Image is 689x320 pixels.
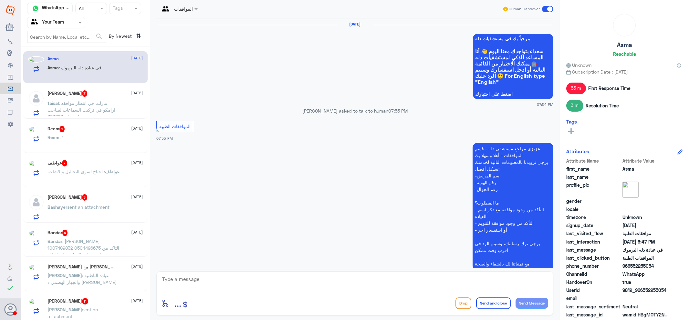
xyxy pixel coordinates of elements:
[622,246,669,253] span: في عيادة دله اليرموك
[622,311,669,318] span: wamid.HBgMOTY2NTUyMjU1MDU0FQIAEhgUM0ExNzBCRTJGQTc5RjVCQTlBNzEA
[622,287,669,294] span: 9812_966552255054
[566,83,586,94] span: 55 m
[131,264,143,269] span: [DATE]
[82,194,88,201] span: 3
[622,214,669,221] span: Unknown
[566,238,621,245] span: last_interaction
[159,124,191,129] span: الموافقات الطبية
[475,36,551,41] span: مرحباً بك في مستشفيات دله
[566,311,621,318] span: last_message_id
[47,90,88,97] h5: faisal abdullah
[622,157,669,164] span: Attribute Value
[47,100,115,119] span: : مازلت في انتظار موافقه ارامكو في تركيب السماعات لصاحب ملف رقم 323393
[566,157,621,164] span: Attribute Name
[47,56,59,62] h5: Asma
[566,230,621,237] span: last_visited_flow
[475,92,551,97] span: اضغط على اختيارك
[622,165,669,172] span: Asma
[131,160,143,165] span: [DATE]
[588,85,631,92] span: First Response Time
[47,273,82,278] span: [PERSON_NAME]
[509,6,540,12] span: Human Handover
[31,18,40,27] img: yourTeam.svg
[622,238,669,245] span: 2025-10-08T15:47:03.122Z
[47,238,119,264] span: : [PERSON_NAME] 1007489832 0504496675 التاكد من وجود موافقة عيادة العظام على العلاج مع ارفاق صورة...
[622,222,669,229] span: 2025-06-18T16:54:49.702Z
[47,238,62,244] span: Bandar
[473,143,553,269] p: 18/6/2025, 7:55 PM
[131,229,143,235] span: [DATE]
[82,90,88,97] span: 3
[622,295,669,302] span: null
[537,102,553,107] span: 07:54 PM
[62,230,68,236] span: 4
[28,160,44,166] img: picture
[622,279,669,285] span: true
[6,5,15,15] img: Widebot Logo
[47,169,105,174] span: : احتاح اسوي التحاليل والاشاعة
[586,102,619,109] span: Resolution Time
[47,298,89,305] h5: Sara
[47,204,67,210] span: Bashayer
[476,297,511,309] button: Send and close
[47,100,59,106] span: faisal
[622,303,669,310] span: 0
[136,31,141,41] i: ⇅
[28,298,44,305] img: picture
[47,135,59,140] span: Reem
[28,126,44,132] img: picture
[566,279,621,285] span: HandoverOn
[47,273,117,285] span: : عيادة الباطنية والجهاز الهضمي د [PERSON_NAME]
[82,298,89,305] span: 11
[47,160,68,166] h5: عواطف
[566,303,621,310] span: last_message_sentiment
[622,255,669,261] span: الموافقات الطبية
[566,100,583,111] span: 3 m
[622,263,669,269] span: 966552255054
[566,182,621,196] span: profile_pic
[28,56,44,63] img: picture
[131,55,143,61] span: [DATE]
[6,284,14,292] i: check
[131,125,143,131] span: [DATE]
[47,264,114,270] h5: حسين علي بن حريز
[27,31,106,43] input: Search by Name, Local etc…
[67,204,110,210] span: sent an attachment
[617,41,632,49] h5: Asma
[59,135,64,140] span: : ؟
[516,298,548,309] button: Send Message
[613,51,636,57] h6: Reachable
[131,90,143,96] span: [DATE]
[28,264,44,270] img: picture
[566,246,621,253] span: last_message
[566,263,621,269] span: phone_number
[4,303,16,315] button: Avatar
[28,90,44,106] img: defaultAdmin.png
[566,62,591,68] span: Unknown
[566,222,621,229] span: signup_date
[566,165,621,172] span: first_name
[622,206,669,213] span: null
[566,271,621,277] span: ChannelId
[95,33,103,40] span: search
[112,5,123,13] div: Tags
[566,198,621,205] span: gender
[47,194,88,201] h5: Bashayer Alturki
[106,31,133,44] span: By Newest
[47,126,65,132] h5: Reem
[31,4,40,13] img: whatsapp.png
[47,307,82,312] span: [PERSON_NAME]
[337,22,373,26] h6: [DATE]
[566,174,621,180] span: last_name
[105,169,120,174] span: عواطف
[622,182,639,198] img: picture
[174,297,181,309] span: ...
[62,160,68,166] span: 7
[566,119,577,125] h6: Tags
[566,287,621,294] span: UserId
[28,230,44,236] img: picture
[131,194,143,200] span: [DATE]
[622,198,669,205] span: null
[566,214,621,221] span: timezone
[566,255,621,261] span: last_clicked_button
